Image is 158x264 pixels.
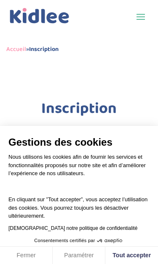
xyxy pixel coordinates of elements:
[8,187,150,220] p: En cliquant sur ”Tout accepter”, vous acceptez l’utilisation des cookies. Vous pourrez toujours l...
[30,235,128,246] button: Consentements certifiés par
[8,225,137,231] a: [DEMOGRAPHIC_DATA] notre politique de confidentialité
[97,228,122,253] svg: Axeptio
[8,136,150,149] span: Gestions des cookies
[8,153,150,183] p: Nous utilisons les cookies afin de fournir les services et fonctionnalités proposés sur notre sit...
[34,238,95,243] span: Consentements certifiés par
